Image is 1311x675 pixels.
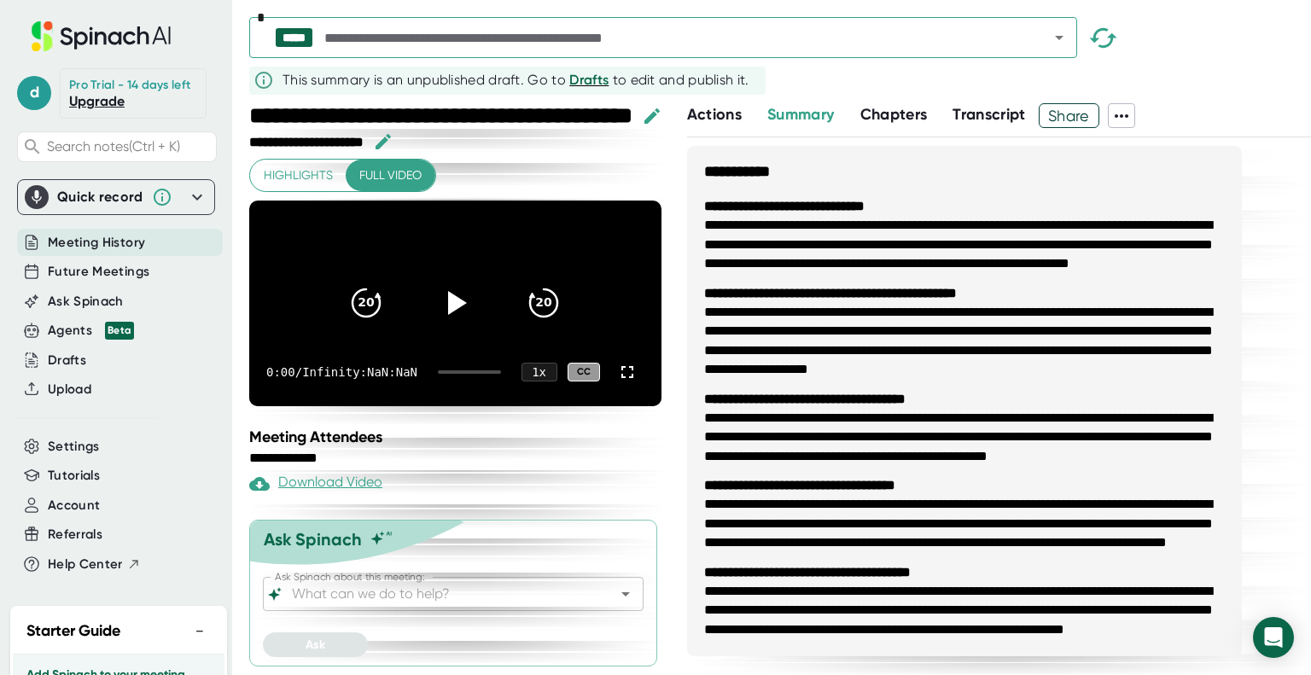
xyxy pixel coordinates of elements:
[48,321,134,340] div: Agents
[263,632,368,657] button: Ask
[48,262,149,282] button: Future Meetings
[48,555,123,574] span: Help Center
[359,165,422,186] span: Full video
[1253,617,1294,658] div: Open Intercom Messenger
[953,103,1026,126] button: Transcript
[569,70,609,90] button: Drafts
[57,189,143,206] div: Quick record
[860,103,928,126] button: Chapters
[767,103,834,126] button: Summary
[249,428,666,446] div: Meeting Attendees
[264,529,362,550] div: Ask Spinach
[306,637,325,652] span: Ask
[250,160,347,191] button: Highlights
[1047,26,1071,49] button: Open
[1039,103,1099,128] button: Share
[283,70,749,90] div: This summary is an unpublished draft. Go to to edit and publish it.
[48,496,100,515] button: Account
[26,620,120,643] h2: Starter Guide
[568,363,600,382] div: CC
[48,437,100,457] button: Settings
[860,105,928,124] span: Chapters
[953,105,1026,124] span: Transcript
[69,78,190,93] div: Pro Trial - 14 days left
[569,72,609,88] span: Drafts
[288,582,588,606] input: What can we do to help?
[189,619,211,643] button: −
[48,466,100,486] button: Tutorials
[47,138,180,154] span: Search notes (Ctrl + K)
[48,380,91,399] button: Upload
[346,160,435,191] button: Full video
[48,525,102,544] button: Referrals
[1040,101,1098,131] span: Share
[48,292,124,311] button: Ask Spinach
[48,233,145,253] button: Meeting History
[521,363,557,381] div: 1 x
[105,322,134,340] div: Beta
[249,474,382,494] div: Paid feature
[48,555,141,574] button: Help Center
[25,180,207,214] div: Quick record
[614,582,638,606] button: Open
[48,351,86,370] button: Drafts
[48,321,134,340] button: Agents Beta
[687,105,742,124] span: Actions
[17,76,51,110] span: d
[266,365,417,379] div: 0:00 / Infinity:NaN:NaN
[264,165,333,186] span: Highlights
[687,103,742,126] button: Actions
[767,105,834,124] span: Summary
[69,93,125,109] a: Upgrade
